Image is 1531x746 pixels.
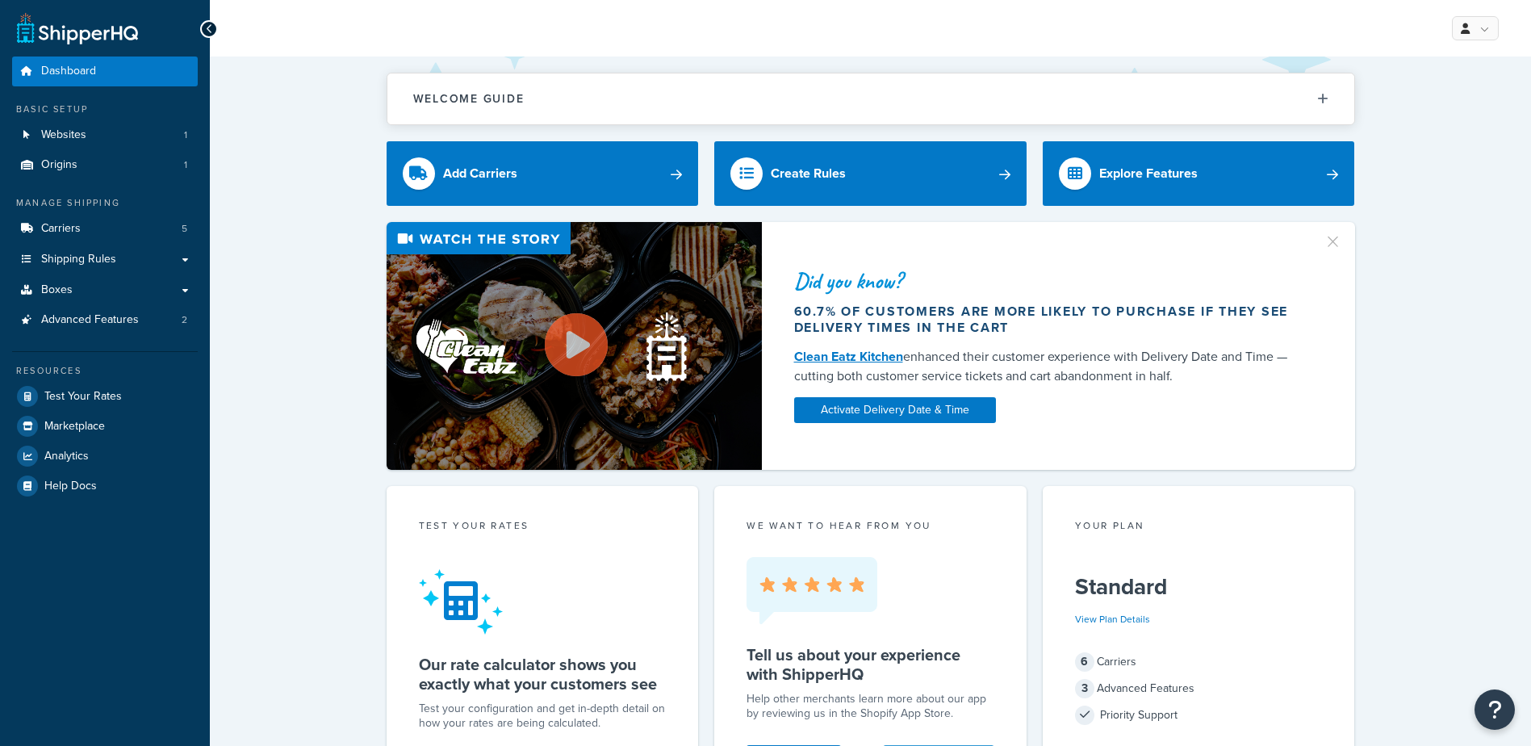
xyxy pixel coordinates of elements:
[794,304,1304,336] div: 60.7% of customers are more likely to purchase if they see delivery times in the cart
[44,450,89,463] span: Analytics
[1075,677,1323,700] div: Advanced Features
[443,162,517,185] div: Add Carriers
[184,128,187,142] span: 1
[12,305,198,335] a: Advanced Features2
[771,162,846,185] div: Create Rules
[12,275,198,305] a: Boxes
[747,645,994,684] h5: Tell us about your experience with ShipperHQ
[1075,518,1323,537] div: Your Plan
[12,245,198,275] a: Shipping Rules
[1075,612,1150,627] a: View Plan Details
[44,480,97,493] span: Help Docs
[12,382,198,411] a: Test Your Rates
[41,283,73,297] span: Boxes
[12,196,198,210] div: Manage Shipping
[387,222,762,470] img: Video thumbnail
[12,305,198,335] li: Advanced Features
[413,93,525,105] h2: Welcome Guide
[182,222,187,236] span: 5
[794,397,996,423] a: Activate Delivery Date & Time
[184,158,187,172] span: 1
[12,120,198,150] a: Websites1
[747,692,994,721] p: Help other merchants learn more about our app by reviewing us in the Shopify App Store.
[12,214,198,244] li: Carriers
[41,128,86,142] span: Websites
[12,150,198,180] a: Origins1
[794,347,903,366] a: Clean Eatz Kitchen
[41,253,116,266] span: Shipping Rules
[12,57,198,86] a: Dashboard
[1075,651,1323,673] div: Carriers
[12,103,198,116] div: Basic Setup
[747,518,994,533] p: we want to hear from you
[12,442,198,471] a: Analytics
[12,364,198,378] div: Resources
[44,420,105,434] span: Marketplace
[41,222,81,236] span: Carriers
[41,158,77,172] span: Origins
[1099,162,1198,185] div: Explore Features
[1075,574,1323,600] h5: Standard
[12,471,198,501] a: Help Docs
[41,65,96,78] span: Dashboard
[419,655,667,694] h5: Our rate calculator shows you exactly what your customers see
[1043,141,1355,206] a: Explore Features
[1475,689,1515,730] button: Open Resource Center
[182,313,187,327] span: 2
[419,518,667,537] div: Test your rates
[714,141,1027,206] a: Create Rules
[1075,704,1323,727] div: Priority Support
[12,412,198,441] a: Marketplace
[12,150,198,180] li: Origins
[44,390,122,404] span: Test Your Rates
[419,702,667,731] div: Test your configuration and get in-depth detail on how your rates are being calculated.
[12,120,198,150] li: Websites
[1075,652,1094,672] span: 6
[794,347,1304,386] div: enhanced their customer experience with Delivery Date and Time — cutting both customer service ti...
[387,73,1354,124] button: Welcome Guide
[1075,679,1094,698] span: 3
[12,214,198,244] a: Carriers5
[387,141,699,206] a: Add Carriers
[41,313,139,327] span: Advanced Features
[794,270,1304,292] div: Did you know?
